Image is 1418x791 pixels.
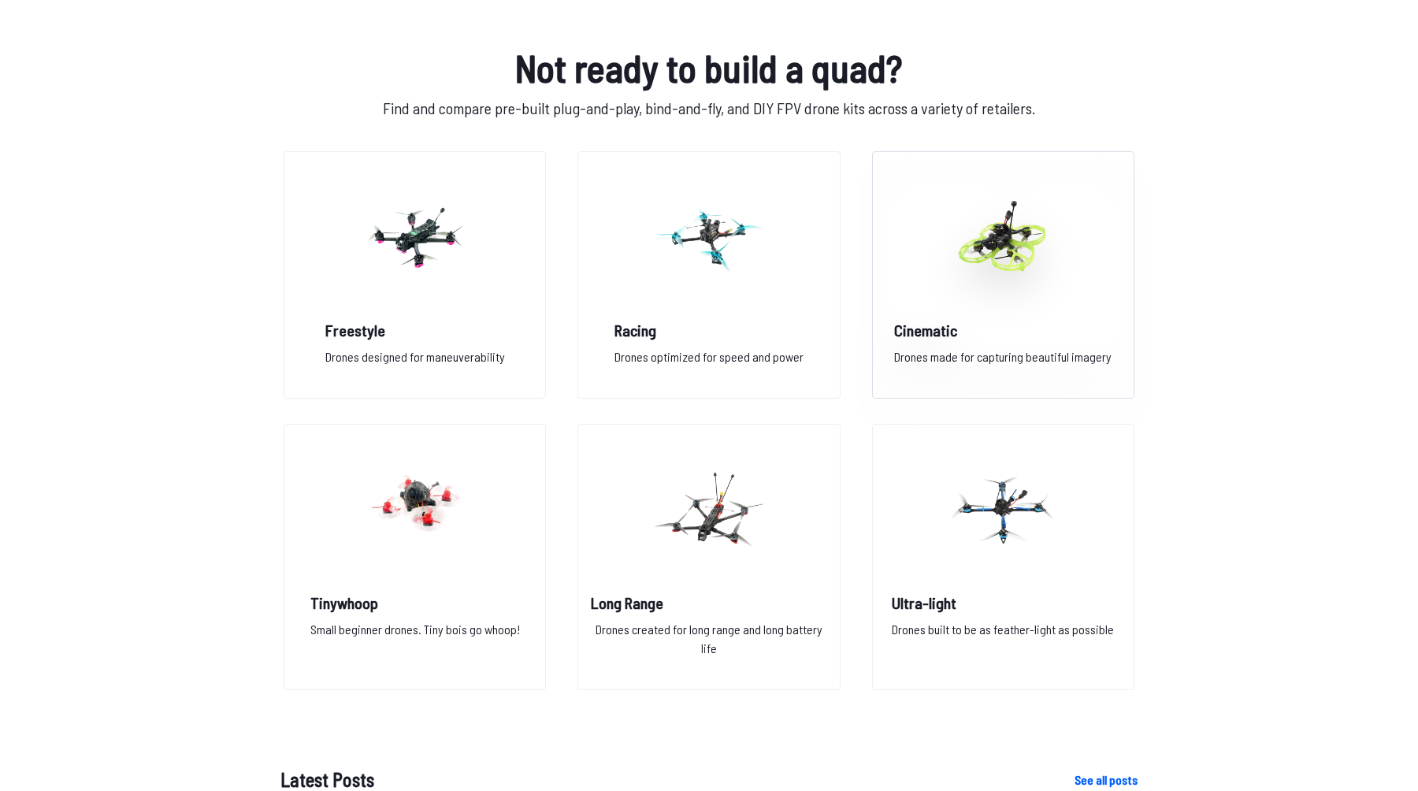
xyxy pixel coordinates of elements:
[652,440,766,579] img: image of category
[310,592,520,614] h2: Tinywhoop
[577,424,840,690] a: image of categoryLong RangeDrones created for long range and long battery life
[872,151,1134,399] a: image of categoryCinematicDrones made for capturing beautiful imagery
[358,168,472,306] img: image of category
[358,440,472,579] img: image of category
[652,168,766,306] img: image of category
[614,319,804,341] h2: Racing
[280,39,1138,96] h1: Not ready to build a quad?
[310,620,520,670] p: Small beginner drones. Tiny bois go whoop!
[591,620,826,670] p: Drones created for long range and long battery life
[280,96,1138,120] p: Find and compare pre-built plug-and-play, bind-and-fly, and DIY FPV drone kits across a variety o...
[872,424,1134,690] a: image of categoryUltra-lightDrones built to be as feather-light as possible
[894,347,1112,379] p: Drones made for capturing beautiful imagery
[894,319,1112,341] h2: Cinematic
[892,592,1114,614] h2: Ultra-light
[946,168,1060,306] img: image of category
[892,620,1114,670] p: Drones built to be as feather-light as possible
[284,424,546,690] a: image of categoryTinywhoopSmall beginner drones. Tiny bois go whoop!
[325,347,505,379] p: Drones designed for maneuverability
[577,151,840,399] a: image of categoryRacingDrones optimized for speed and power
[591,592,826,614] h2: Long Range
[946,440,1060,579] img: image of category
[614,347,804,379] p: Drones optimized for speed and power
[284,151,546,399] a: image of categoryFreestyleDrones designed for maneuverability
[1075,771,1138,789] a: See all posts
[325,319,505,341] h2: Freestyle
